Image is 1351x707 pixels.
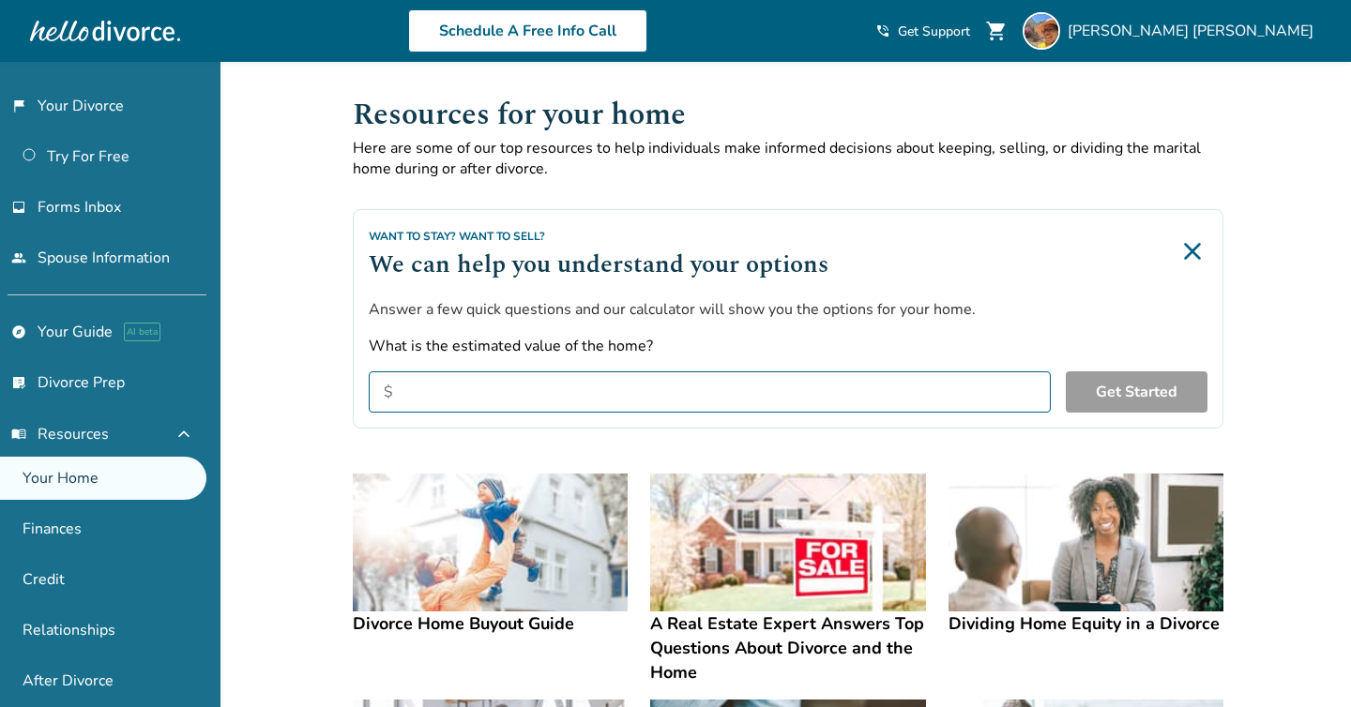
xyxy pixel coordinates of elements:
[369,229,545,244] span: Want to Stay? Want to Sell?
[353,474,628,636] a: Divorce Home Buyout GuideDivorce Home Buyout Guide
[1177,236,1207,266] img: Close
[353,92,1223,138] h1: Resources for your home
[11,427,26,442] span: menu_book
[1068,21,1321,41] span: [PERSON_NAME] [PERSON_NAME]
[949,474,1223,636] a: Dividing Home Equity in a DivorceDividing Home Equity in a Divorce
[38,197,121,218] span: Forms Inbox
[369,246,828,283] h2: We can help you understand your options
[369,298,1207,321] p: Answer a few quick questions and our calculator will show you the options for your home.
[898,23,970,40] span: Get Support
[949,611,1223,636] h4: Dividing Home Equity in a Divorce
[11,250,26,265] span: people
[875,23,890,38] span: phone_in_talk
[369,336,1207,356] label: What is the estimated value of the home?
[11,375,26,390] span: list_alt_check
[11,324,26,339] span: explore
[11,424,109,444] span: Resources
[650,611,925,684] h4: A Real Estate Expert Answers Top Questions About Divorce and the Home
[650,474,925,684] a: A Real Estate Expert Answers Top Questions About Divorce and the HomeA Real Estate Expert Answers...
[985,20,1008,42] span: shopping_cart
[650,474,925,611] img: A Real Estate Expert Answers Top Questions About Divorce and the Home
[11,98,26,113] span: flag_2
[353,138,1223,179] p: Here are some of our top resources to help individuals make informed decisions about keeping, sel...
[1066,371,1207,413] button: Get Started
[408,9,647,53] a: Schedule A Free Info Call
[949,474,1223,611] img: Dividing Home Equity in a Divorce
[11,200,26,215] span: inbox
[1023,12,1060,50] img: Tyese Wortham
[353,474,628,611] img: Divorce Home Buyout Guide
[353,611,628,636] h4: Divorce Home Buyout Guide
[173,423,195,445] span: expand_less
[875,23,970,40] a: phone_in_talkGet Support
[124,323,160,341] span: AI beta
[1257,617,1351,707] iframe: Chat Widget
